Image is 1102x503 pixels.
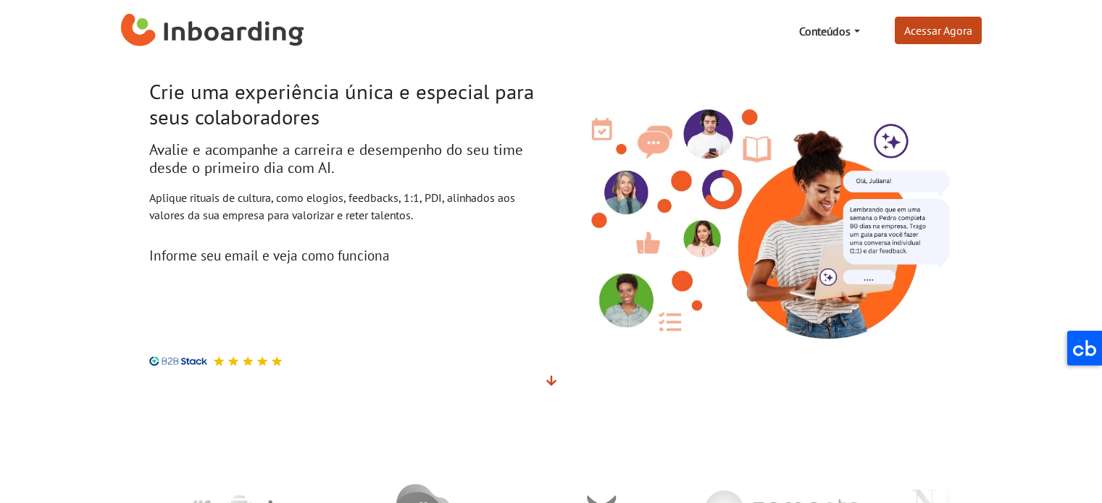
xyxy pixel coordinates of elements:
[213,356,225,367] img: Avaliação 5 estrelas no B2B Stack
[121,9,304,53] img: Inboarding Home
[149,80,540,130] h1: Crie uma experiência única e especial para seus colaboradores
[256,356,268,367] img: Avaliação 5 estrelas no B2B Stack
[562,83,953,346] img: Inboarding - Rutuais de Cultura com Inteligência Ariticial. Feedback, conversas 1:1, PDI.
[149,141,540,177] h2: Avalie e acompanhe a carreira e desempenho do seu time desde o primeiro dia com AI.
[895,17,982,44] a: Acessar Agora
[207,356,283,367] div: Avaliação 5 estrelas no B2B Stack
[149,247,540,263] h3: Informe seu email e veja como funciona
[149,189,540,224] p: Aplique rituais de cultura, como elogios, feedbacks, 1:1, PDI, alinhados aos valores da sua empre...
[271,356,283,367] img: Avaliação 5 estrelas no B2B Stack
[121,6,304,56] a: Inboarding Home Page
[228,356,239,367] img: Avaliação 5 estrelas no B2B Stack
[242,356,254,367] img: Avaliação 5 estrelas no B2B Stack
[149,356,207,367] img: B2B Stack logo
[793,17,865,46] a: Conteúdos
[546,373,556,388] span: Veja mais detalhes abaixo
[149,269,506,339] iframe: Form 0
